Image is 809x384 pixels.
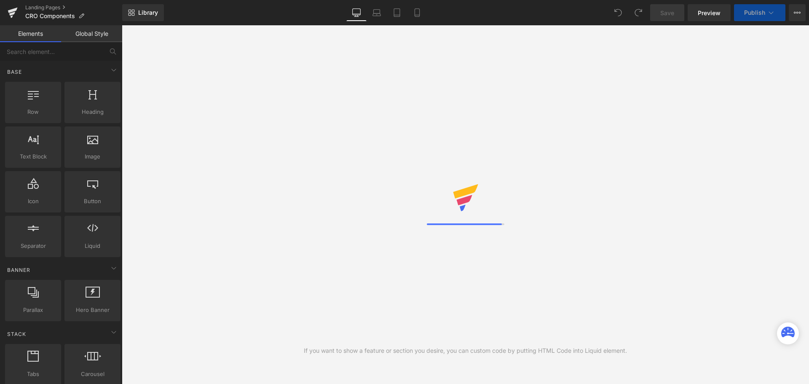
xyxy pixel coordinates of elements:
a: Preview [688,4,731,21]
span: Preview [698,8,721,17]
span: Row [8,107,59,116]
span: Tabs [8,370,59,379]
span: Heading [67,107,118,116]
a: Landing Pages [25,4,122,11]
span: Base [6,68,23,76]
span: Hero Banner [67,306,118,314]
span: Image [67,152,118,161]
span: Publish [744,9,765,16]
button: More [789,4,806,21]
a: Tablet [387,4,407,21]
span: CRO Components [25,13,75,19]
a: Desktop [346,4,367,21]
span: Icon [8,197,59,206]
div: If you want to show a feature or section you desire, you can custom code by putting HTML Code int... [304,346,627,355]
button: Redo [630,4,647,21]
span: Parallax [8,306,59,314]
a: Laptop [367,4,387,21]
span: Stack [6,330,27,338]
span: Banner [6,266,31,274]
span: Library [138,9,158,16]
button: Undo [610,4,627,21]
button: Publish [734,4,785,21]
span: Liquid [67,242,118,250]
span: Separator [8,242,59,250]
span: Text Block [8,152,59,161]
span: Save [660,8,674,17]
a: Mobile [407,4,427,21]
span: Carousel [67,370,118,379]
a: New Library [122,4,164,21]
a: Global Style [61,25,122,42]
span: Button [67,197,118,206]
